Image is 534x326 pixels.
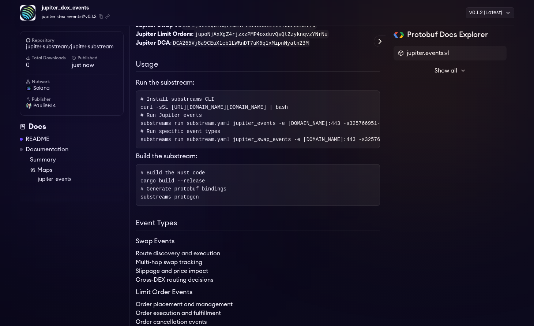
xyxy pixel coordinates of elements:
span: substreams protogen [140,194,199,200]
div: Docs [20,122,124,132]
span: substreams run substream.yaml jupiter_events -e [DOMAIN_NAME]:443 -s -t +1 [140,121,392,126]
span: 0 [26,61,72,70]
span: # Run Jupiter events [140,112,202,118]
code: DCA265Vj8a9CEuX1eb1LWRnDT7uK6q1xMipnNyatn23M [172,38,310,47]
h2: Event Types [136,218,380,230]
li: Cross-DEX routing decisions [136,275,380,284]
button: Show all [394,63,507,78]
span: solana [33,85,50,92]
img: github [26,38,30,42]
span: curl -sSL [URL][DOMAIN_NAME][DOMAIN_NAME] | bash [140,104,288,110]
code: jupoNjAxXgZ4rjzxzPMP4oxduvQsQtZzyknqvzYNrNu [193,30,329,38]
span: substreams run substream.yaml jupiter_swap_events -e [DOMAIN_NAME]:443 -s -t +1 [140,137,408,142]
a: Maps [30,166,124,174]
h3: Limit Order Events [136,287,380,297]
span: PaulieB14 [33,102,56,110]
span: just now [72,61,117,70]
span: # Run specific event types [140,129,220,134]
h3: Run the substream: [136,78,380,88]
a: PaulieB14 [26,102,117,110]
h3: Build the substream: [136,151,380,161]
a: Summary [30,155,124,164]
li: Order placement and management [136,300,380,309]
h3: Swap Events [136,236,380,246]
div: v0.1.2 (Latest) [466,7,514,18]
h6: Network [26,79,117,85]
h2: Usage [136,59,380,72]
h6: Published [72,55,117,61]
img: Package Logo [20,5,35,21]
img: Map icon [30,167,36,173]
a: jupiter_events [38,176,124,183]
h2: Protobuf Docs Explorer [407,30,488,40]
button: Copy package name and version [99,14,103,19]
span: Show all [435,66,457,75]
h6: Repository [26,37,117,43]
span: 325766951 [365,137,392,142]
a: solana [26,85,117,92]
strong: Jupiter DCA [136,40,170,46]
a: jupiter-substream/jupiter-substream [26,43,117,51]
li: Slippage and price impact [136,267,380,275]
span: # Build the Rust code [140,170,205,176]
button: Copy .spkg link to clipboard [105,14,110,19]
li: Route discovery and execution [136,249,380,258]
h6: Total Downloads [26,55,72,61]
span: jupiter_dex_events@v0.1.2 [42,13,97,20]
div: jupiter_dex_events [42,3,110,13]
li: : [136,30,380,38]
span: 325766951 [349,121,377,126]
span: # Generate protobuf bindings [140,186,226,192]
span: # Install substreams CLI [140,96,214,102]
a: README [26,135,49,144]
h6: Publisher [26,96,117,102]
li: : [136,38,380,47]
img: User Avatar [26,103,32,109]
strong: Jupiter Limit Orders [136,31,192,37]
img: solana [26,85,32,91]
span: cargo build --release [140,178,205,184]
img: Protobuf [394,32,404,38]
li: Order execution and fulfillment [136,309,380,318]
a: Documentation [26,145,68,154]
li: Multi-hop swap tracking [136,258,380,267]
span: jupiter.events.v1 [407,49,450,58]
